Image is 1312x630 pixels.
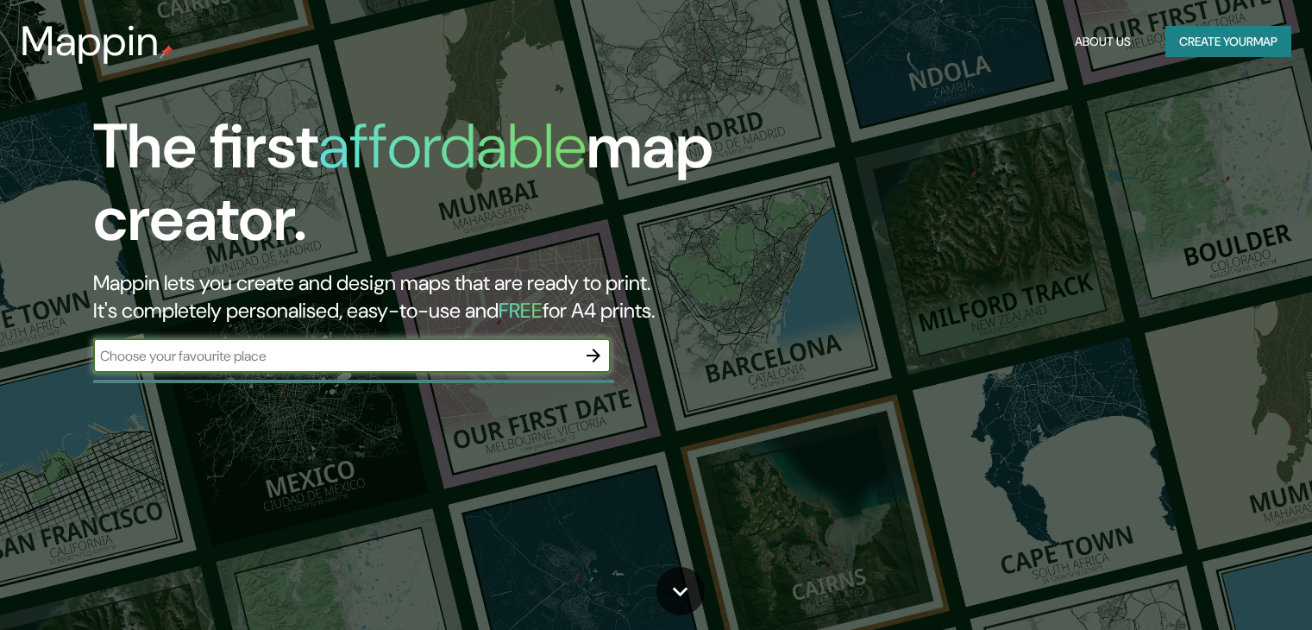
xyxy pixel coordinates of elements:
h1: affordable [318,106,587,186]
button: About Us [1068,26,1138,58]
input: Choose your favourite place [93,346,576,366]
h5: FREE [499,297,543,324]
h3: Mappin [21,17,160,66]
h2: Mappin lets you create and design maps that are ready to print. It's completely personalised, eas... [93,269,750,324]
img: mappin-pin [160,45,173,59]
button: Create yourmap [1165,26,1291,58]
h1: The first map creator. [93,110,750,269]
